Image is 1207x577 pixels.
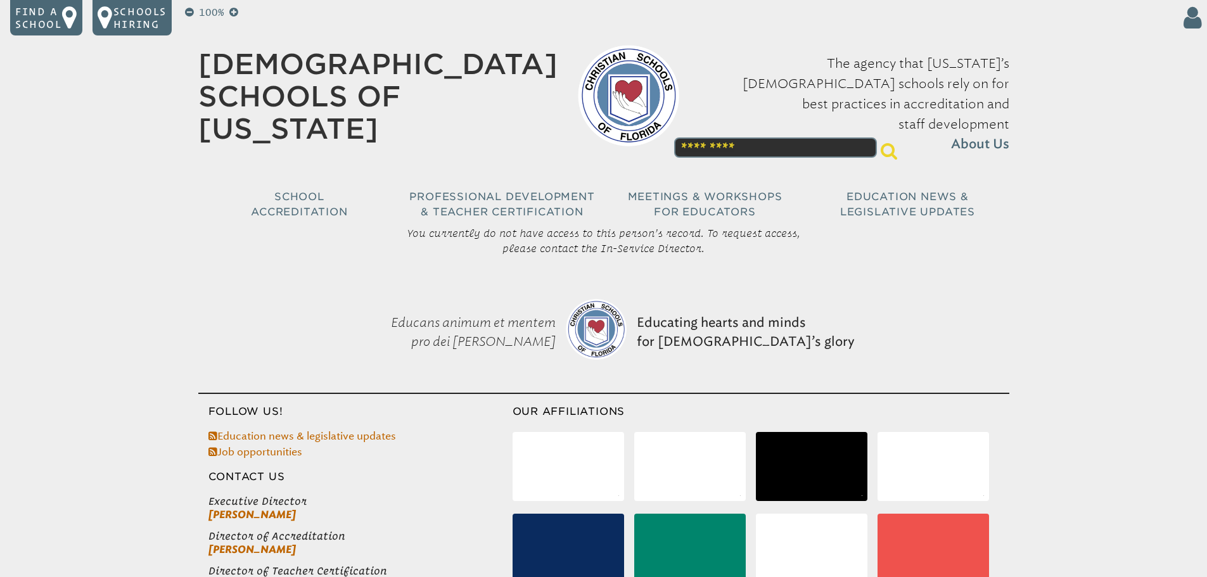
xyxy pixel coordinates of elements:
p: 100% [196,5,227,20]
p: Educans animum et mentem pro dei [PERSON_NAME] [348,281,561,383]
img: csf-logo-web-colors.png [578,45,679,146]
span: Director of Accreditation [208,529,513,543]
a: [DEMOGRAPHIC_DATA] Schools of [US_STATE] [198,48,558,145]
a: Education news & legislative updates [208,430,396,442]
span: Executive Director [208,495,513,508]
span: About Us [951,134,1009,155]
a: [PERSON_NAME] [208,543,296,555]
p: The agency that [US_STATE]’s [DEMOGRAPHIC_DATA] schools rely on for best practices in accreditati... [699,53,1009,155]
img: Cognia [862,495,862,496]
p: You currently do not have access to this person’s record. To request access, please contact the I... [396,220,812,261]
h3: Follow Us! [198,404,513,419]
a: Job opportunities [208,446,302,458]
span: Education News & Legislative Updates [840,191,975,218]
a: [PERSON_NAME] [208,509,296,521]
img: Association of Christian Teachers & Schools [618,495,619,496]
p: Find a school [15,5,62,30]
img: csf-logo-web-colors.png [566,299,627,360]
h3: Contact Us [198,469,513,485]
span: School Accreditation [251,191,347,218]
span: Professional Development & Teacher Certification [409,191,594,218]
p: Schools Hiring [113,5,167,30]
img: Florida Association of Academic Nonpublic Schools [983,495,984,496]
h3: Our Affiliations [513,404,1009,419]
span: Meetings & Workshops for Educators [628,191,782,218]
p: Educating hearts and minds for [DEMOGRAPHIC_DATA]’s glory [632,281,860,383]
